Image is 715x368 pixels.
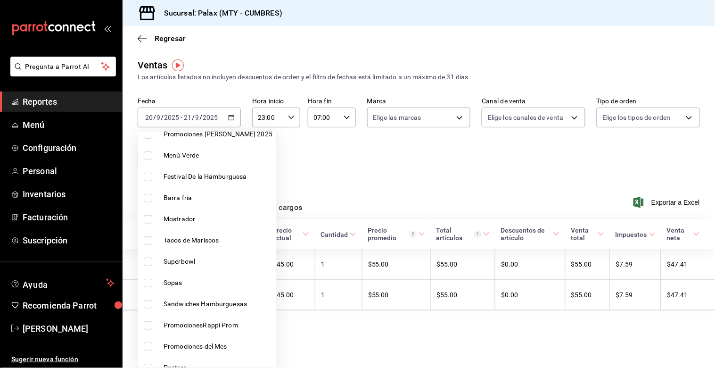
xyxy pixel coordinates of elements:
[164,193,272,203] span: Barra fria
[164,342,272,351] span: Promociones del Mes
[164,299,272,309] span: Sandwiches Hamburguesas
[164,172,272,182] span: Festival De la Hamburguesa
[164,257,272,267] span: Superbowl
[164,214,272,224] span: Mostrador
[172,59,184,71] img: Tooltip marker
[164,278,272,288] span: Sopas
[164,151,272,160] span: Menú Verde
[164,129,272,139] span: Promociones [PERSON_NAME] 2025
[164,320,272,330] span: PromocionesRappi Prom
[164,235,272,245] span: Tacos de Mariscos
